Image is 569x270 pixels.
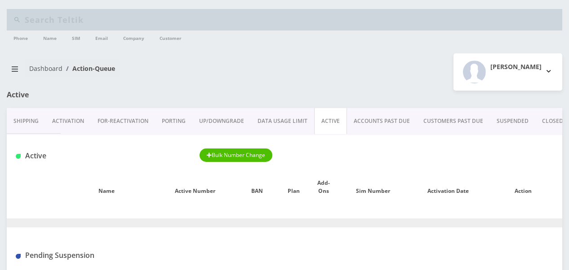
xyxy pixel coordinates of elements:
nav: breadcrumb [7,59,278,85]
th: Name [62,170,151,204]
h2: [PERSON_NAME] [490,63,542,71]
a: FOR-REActivation [91,108,155,134]
th: BAN [239,170,275,204]
a: Activation [45,108,91,134]
h1: Active [16,152,186,160]
a: Company [119,30,149,44]
a: CUSTOMERS PAST DUE [417,108,490,134]
img: Active [16,154,21,159]
a: Dashboard [29,64,62,73]
button: Bulk Number Change [200,148,272,162]
img: Pending Suspension [16,254,21,259]
th: Activation Date [411,170,485,204]
a: PORTING [155,108,192,134]
a: Phone [9,30,32,44]
a: SIM [67,30,84,44]
a: Email [91,30,112,44]
li: Action-Queue [62,64,115,73]
h1: Pending Suspension [16,251,186,260]
a: Shipping [7,108,45,134]
button: [PERSON_NAME] [453,53,562,91]
a: SUSPENDED [490,108,535,134]
h1: Active [7,91,183,99]
a: DATA USAGE LIMIT [251,108,314,134]
th: Sim Number [335,170,411,204]
a: Customer [155,30,186,44]
a: ACTIVE [314,108,347,134]
th: Active Number [151,170,239,204]
a: Name [39,30,61,44]
a: ACCOUNTS PAST DUE [347,108,417,134]
th: Add-Ons [312,170,335,204]
th: Action [485,170,562,204]
a: UP/DOWNGRADE [192,108,251,134]
input: Search Teltik [25,11,560,28]
th: Plan [275,170,312,204]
